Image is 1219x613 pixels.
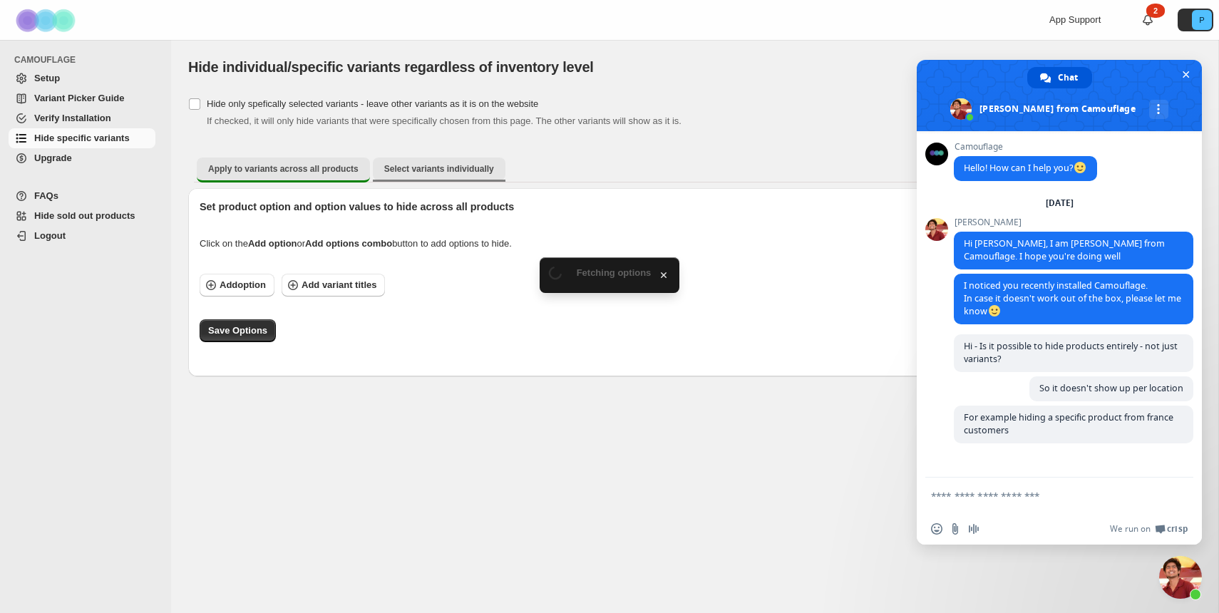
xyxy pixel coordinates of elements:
[34,73,60,83] span: Setup
[964,162,1087,174] span: Hello! How can I help you?
[34,210,135,221] span: Hide sold out products
[207,115,681,126] span: If checked, it will only hide variants that were specifically chosen from this page. The other va...
[1110,523,1151,535] span: We run on
[1178,9,1213,31] button: Avatar with initials P
[9,226,155,246] a: Logout
[9,108,155,128] a: Verify Installation
[954,142,1097,152] span: Camouflage
[954,217,1193,227] span: [PERSON_NAME]
[9,148,155,168] a: Upgrade
[9,68,155,88] a: Setup
[384,163,494,175] span: Select variants individually
[200,319,276,342] button: Save Options
[9,206,155,226] a: Hide sold out products
[302,278,376,292] span: Add variant titles
[964,279,1181,317] span: I noticed you recently installed Camouflage. In case it doesn't work out of the box, please let m...
[1178,67,1193,82] span: Close chat
[197,158,370,182] button: Apply to variants across all products
[200,237,1190,251] div: Click on the or button to add options to hide.
[1192,10,1212,30] span: Avatar with initials P
[964,237,1165,262] span: Hi [PERSON_NAME], I am [PERSON_NAME] from Camouflage. I hope you're doing well
[220,278,266,292] span: Add option
[1199,16,1204,24] text: P
[968,523,979,535] span: Audio message
[34,190,58,201] span: FAQs
[11,1,83,40] img: Camouflage
[373,158,505,180] button: Select variants individually
[1058,67,1078,88] span: Chat
[282,274,385,297] button: Add variant titles
[34,153,72,163] span: Upgrade
[1141,13,1155,27] a: 2
[200,274,274,297] button: Addoption
[964,340,1178,365] span: Hi - Is it possible to hide products entirely - not just variants?
[34,230,66,241] span: Logout
[208,324,267,338] span: Save Options
[1110,523,1188,535] a: We run onCrisp
[207,98,538,109] span: Hide only spefically selected variants - leave other variants as it is on the website
[14,54,161,66] span: CAMOUFLAGE
[305,238,392,249] strong: Add options combo
[1146,4,1165,18] div: 2
[34,133,130,143] span: Hide specific variants
[200,200,1190,214] p: Set product option and option values to hide across all products
[9,88,155,108] a: Variant Picker Guide
[208,163,359,175] span: Apply to variants across all products
[964,411,1173,436] span: For example hiding a specific product from france customers
[931,478,1159,513] textarea: Compose your message...
[1046,199,1074,207] div: [DATE]
[188,59,594,75] span: Hide individual/specific variants regardless of inventory level
[931,523,942,535] span: Insert an emoji
[248,238,297,249] strong: Add option
[1049,14,1101,25] span: App Support
[1039,382,1183,394] span: So it doesn't show up per location
[950,523,961,535] span: Send a file
[34,93,124,103] span: Variant Picker Guide
[1167,523,1188,535] span: Crisp
[34,113,111,123] span: Verify Installation
[1027,67,1092,88] a: Chat
[1159,556,1202,599] a: Close chat
[9,128,155,148] a: Hide specific variants
[9,186,155,206] a: FAQs
[188,188,1201,376] div: Apply to variants across all products
[577,267,652,278] span: Fetching options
